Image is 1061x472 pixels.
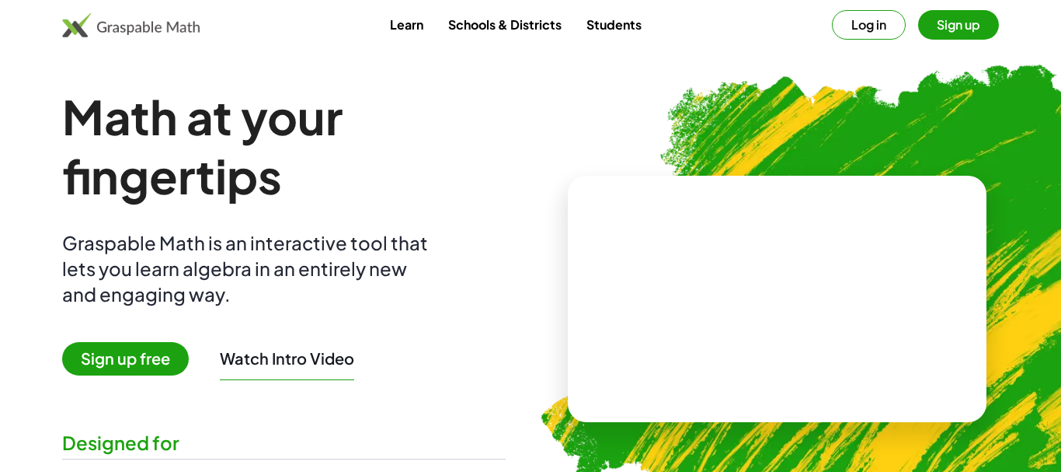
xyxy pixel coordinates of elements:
[62,342,189,376] span: Sign up free
[62,430,506,456] div: Designed for
[574,10,654,39] a: Students
[918,10,999,40] button: Sign up
[62,230,435,307] div: Graspable Math is an interactive tool that lets you learn algebra in an entirely new and engaging...
[220,348,354,369] button: Watch Intro Video
[661,241,894,358] video: What is this? This is dynamic math notation. Dynamic math notation plays a central role in how Gr...
[62,87,506,205] h1: Math at your fingertips
[377,10,436,39] a: Learn
[832,10,906,40] button: Log in
[436,10,574,39] a: Schools & Districts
